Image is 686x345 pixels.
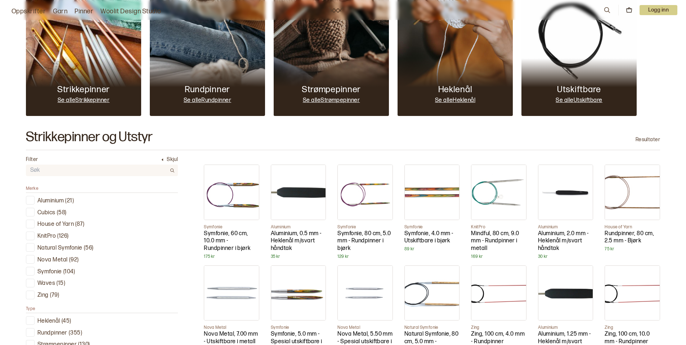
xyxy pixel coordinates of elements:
[271,165,326,260] a: Bilde av strikkepinnerAluminiumAluminium, 0.5 mm - Heklenål m/svart håndtak35 kr
[404,246,460,252] p: 89 kr
[26,130,153,144] h2: Strikkepinner og Utstyr
[50,292,59,299] p: ( 79 )
[538,165,593,260] a: Bilde av strikkepinnerAluminiumAluminium, 2.0 mm - Heklenål m/svart håndtak30 kr
[37,292,49,299] p: Zing
[167,156,178,163] p: Skjul
[605,246,660,252] p: 75 kr
[271,230,326,252] p: Aluminium, 0.5 mm - Heklenål m/svart håndtak
[84,245,94,252] p: ( 56 )
[57,280,65,287] p: ( 15 )
[640,5,677,15] button: User dropdown
[471,230,526,252] p: Mindful, 80 cm, 9.0 mm - Rundpinner i metall
[435,97,475,104] p: Se alle Heklenål
[337,230,393,252] p: Symfonie, 80 cm, 5.0 mm - Rundpinner i bjørk
[404,325,460,331] p: Natural Symfonie
[37,318,60,325] p: Heklenål
[184,97,231,104] p: Se alle Rundpinner
[538,254,593,260] p: 30 kr
[185,84,230,95] p: Rundpinner
[57,209,67,217] p: ( 58 )
[37,233,56,240] p: KnitPro
[605,165,660,252] a: Bilde av strikkepinnerHouse of YarnRundpinner, 80 cm, 2.5 mm - Bjørk75 kr
[538,224,593,230] p: Aluminium
[26,165,166,176] input: Søk
[57,233,68,240] p: ( 126 )
[204,165,259,260] a: Bilde av strikkepinnerSymfonieSymfonie, 60 cm, 10.0 mm - Rundpinner i bjørk175 kr
[75,221,84,228] p: ( 87 )
[271,266,326,321] img: Bilde av strikkepinner
[62,318,71,325] p: ( 45 )
[471,325,526,331] p: Zing
[204,266,259,321] img: Bilde av strikkepinner
[471,224,526,230] p: KnitPro
[204,224,259,230] p: Symfonie
[471,165,526,260] a: Bilde av strikkepinnerKnitProMindful, 80 cm, 9.0 mm - Rundpinner i metall169 kr
[69,256,79,264] p: ( 92 )
[271,254,326,260] p: 35 kr
[26,156,38,163] p: Filter
[337,224,393,230] p: Symfonie
[405,266,459,321] img: Bilde av strikkepinner
[605,224,660,230] p: House of Yarn
[26,306,35,312] span: Type
[636,136,660,143] p: Resultater
[557,84,601,95] p: Utskiftbare
[37,209,55,217] p: Cubics
[37,245,82,252] p: Natural Symfonie
[303,97,360,104] p: Se alle Strømpepinner
[605,325,660,331] p: Zing
[37,280,55,287] p: Waves
[337,325,393,331] p: Nova Metal
[37,330,67,337] p: Rundpinner
[204,325,259,331] p: Nova Metal
[405,165,459,220] img: Bilde av strikkepinner
[438,84,472,95] p: Heklenål
[204,230,259,252] p: Symfonie, 60 cm, 10.0 mm - Rundpinner i bjørk
[69,330,82,337] p: ( 355 )
[404,165,460,252] a: Bilde av strikkepinnerSymfonieSymfonie, 4.0 mm - Utskiftbare i bjørk89 kr
[471,165,526,220] img: Bilde av strikkepinner
[538,230,593,252] p: Aluminium, 2.0 mm - Heklenål m/svart håndtak
[471,254,526,260] p: 169 kr
[75,6,93,17] a: Pinner
[58,97,110,104] p: Se alle Strikkepinner
[302,84,361,95] p: Strømpepinner
[556,97,602,104] p: Se alle Utskiftbare
[12,6,46,17] a: Oppskrifter
[329,7,343,13] a: Woolit
[100,6,161,17] a: Woolit Design Studio
[605,165,660,220] img: Bilde av strikkepinner
[605,230,660,245] p: Rundpinner, 80 cm, 2.5 mm - Bjørk
[37,256,68,264] p: Nova Metal
[63,268,75,276] p: ( 104 )
[538,165,593,220] img: Bilde av strikkepinner
[471,266,526,321] img: Bilde av strikkepinner
[538,325,593,331] p: Aluminium
[37,268,62,276] p: Symfonie
[338,165,393,220] img: Bilde av strikkepinner
[37,197,64,205] p: Aluminium
[57,84,110,95] p: Strikkepinner
[271,165,326,220] img: Bilde av strikkepinner
[538,266,593,321] img: Bilde av strikkepinner
[271,325,326,331] p: Symfonie
[404,224,460,230] p: Symfonie
[337,165,393,260] a: Bilde av strikkepinnerSymfonieSymfonie, 80 cm, 5.0 mm - Rundpinner i bjørk129 kr
[640,5,677,15] p: Logg inn
[404,230,460,245] p: Symfonie, 4.0 mm - Utskiftbare i bjørk
[271,224,326,230] p: Aluminium
[204,165,259,220] img: Bilde av strikkepinner
[338,266,393,321] img: Bilde av strikkepinner
[65,197,74,205] p: ( 21 )
[204,254,259,260] p: 175 kr
[337,254,393,260] p: 129 kr
[37,221,74,228] p: House of Yarn
[26,186,38,191] span: Merke
[605,266,660,321] img: Bilde av strikkepinner
[53,6,67,17] a: Garn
